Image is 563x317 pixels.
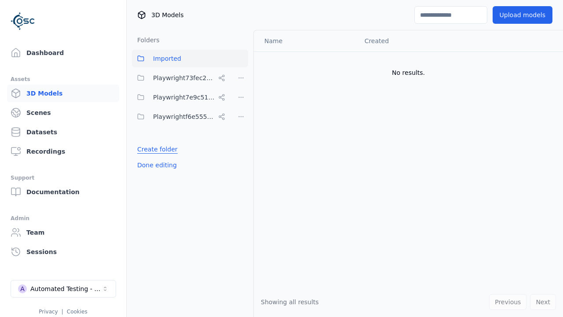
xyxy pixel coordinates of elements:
[11,74,116,85] div: Assets
[11,213,116,224] div: Admin
[261,299,319,306] span: Showing all results
[7,44,119,62] a: Dashboard
[7,243,119,261] a: Sessions
[132,88,229,106] button: Playwright7e9c51b3-18b4-4216-b69e-376c355b46ab
[132,36,160,44] h3: Folders
[7,104,119,122] a: Scenes
[137,145,178,154] a: Create folder
[132,50,248,67] button: Imported
[254,52,563,94] td: No results.
[153,53,181,64] span: Imported
[18,284,27,293] div: A
[7,143,119,160] a: Recordings
[67,309,88,315] a: Cookies
[30,284,102,293] div: Automated Testing - Playwright
[153,73,215,83] span: Playwright73fec214-1637-4444-9ce3-4597f73fd970
[11,9,35,33] img: Logo
[7,183,119,201] a: Documentation
[358,30,464,52] th: Created
[11,280,116,298] button: Select a workspace
[62,309,63,315] span: |
[7,224,119,241] a: Team
[132,69,229,87] button: Playwright73fec214-1637-4444-9ce3-4597f73fd970
[153,92,215,103] span: Playwright7e9c51b3-18b4-4216-b69e-376c355b46ab
[7,85,119,102] a: 3D Models
[153,111,215,122] span: Playwrightf6e5552f-de9b-4b7b-9547-83002c95b13c
[39,309,58,315] a: Privacy
[132,157,182,173] button: Done editing
[7,123,119,141] a: Datasets
[11,173,116,183] div: Support
[493,6,552,24] button: Upload models
[132,141,183,157] button: Create folder
[151,11,183,19] span: 3D Models
[254,30,358,52] th: Name
[132,108,229,125] button: Playwrightf6e5552f-de9b-4b7b-9547-83002c95b13c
